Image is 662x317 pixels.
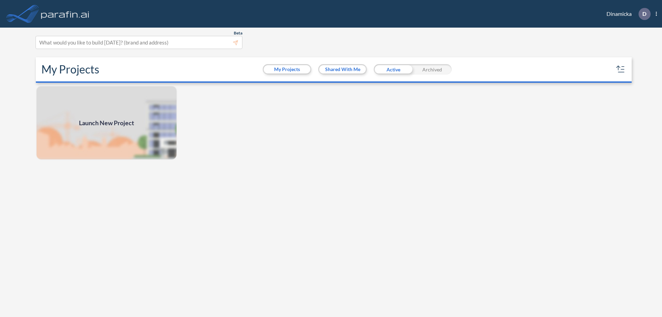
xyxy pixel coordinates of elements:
[615,64,626,75] button: sort
[642,11,646,17] p: D
[319,65,366,73] button: Shared With Me
[41,63,99,76] h2: My Projects
[40,7,91,21] img: logo
[234,30,242,36] span: Beta
[264,65,310,73] button: My Projects
[36,86,177,160] a: Launch New Project
[36,86,177,160] img: add
[374,64,413,75] div: Active
[596,8,657,20] div: Dinamicka
[413,64,452,75] div: Archived
[79,118,134,128] span: Launch New Project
